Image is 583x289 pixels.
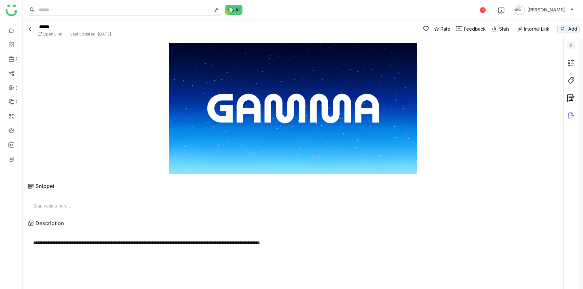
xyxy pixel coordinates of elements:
img: stats.svg [491,26,497,32]
div: Internal Link [524,26,549,32]
button: [PERSON_NAME] [513,5,575,15]
img: help.svg [498,7,505,14]
span: Rate [441,25,450,32]
div: Feedback [464,25,486,32]
div: Description [28,213,558,233]
img: feedback-1.svg [456,26,462,32]
img: avatar [514,5,525,15]
span: Open Link [43,32,62,36]
img: gamma-banner-8d71c455.png [163,43,423,174]
span: Start writing here ... [33,198,553,209]
span: [PERSON_NAME] [527,6,565,13]
a: Open Link [37,32,66,36]
div: Last updated: [DATE] [66,32,115,36]
span: Add [568,25,577,33]
button: Add [557,25,580,33]
div: 1 [480,7,486,13]
div: Stats [491,25,509,32]
button: Back [25,24,36,34]
img: ask-buddy-normal.svg [225,5,243,15]
img: logo [6,5,17,16]
div: Snippet [28,176,558,196]
img: search-type.svg [214,7,219,13]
